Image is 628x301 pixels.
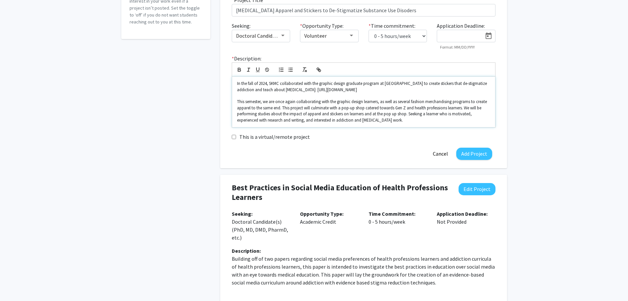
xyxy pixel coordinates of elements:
[369,210,427,226] p: 0 - 5 hours/week
[440,45,475,50] mat-hint: Format: MM/DD/YYYY
[232,210,253,217] b: Seeking:
[232,55,261,62] label: Description:
[232,183,448,202] h4: Best Practices in Social Media Education of Health Professions Learners
[232,22,251,30] label: Seeking:
[437,22,485,30] label: Application Deadline:
[456,148,492,160] button: Add Project
[304,32,327,39] span: Volunteer
[369,210,415,217] b: Time Commitment:
[437,210,495,226] p: Not Provided
[239,133,310,141] label: This is a virtual/remote project
[300,210,344,217] b: Opportunity Type:
[459,183,495,195] button: Edit Project
[232,210,290,242] p: Doctoral Candidate(s) (PhD, MD, DMD, PharmD, etc.)
[300,22,344,30] label: Opportunity Type:
[300,210,359,226] p: Academic Credit
[482,30,495,42] button: Open calendar
[237,99,490,123] p: This semester, we are once again collaborating with the graphic design learners, as well as sever...
[437,210,488,217] b: Application Deadline:
[369,22,415,30] label: Time commitment:
[236,32,354,39] span: Doctoral Candidate(s) (PhD, MD, DMD, PharmD, etc.)
[232,255,495,286] p: Building off of two papers regarding social media preferences of health professions learners and ...
[428,148,453,160] button: Cancel
[232,247,495,255] div: Description:
[237,81,490,93] p: In the fall of 2024, SKMC collaborated with the graphic design graduate program at [GEOGRAPHIC_DA...
[5,271,28,296] iframe: Chat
